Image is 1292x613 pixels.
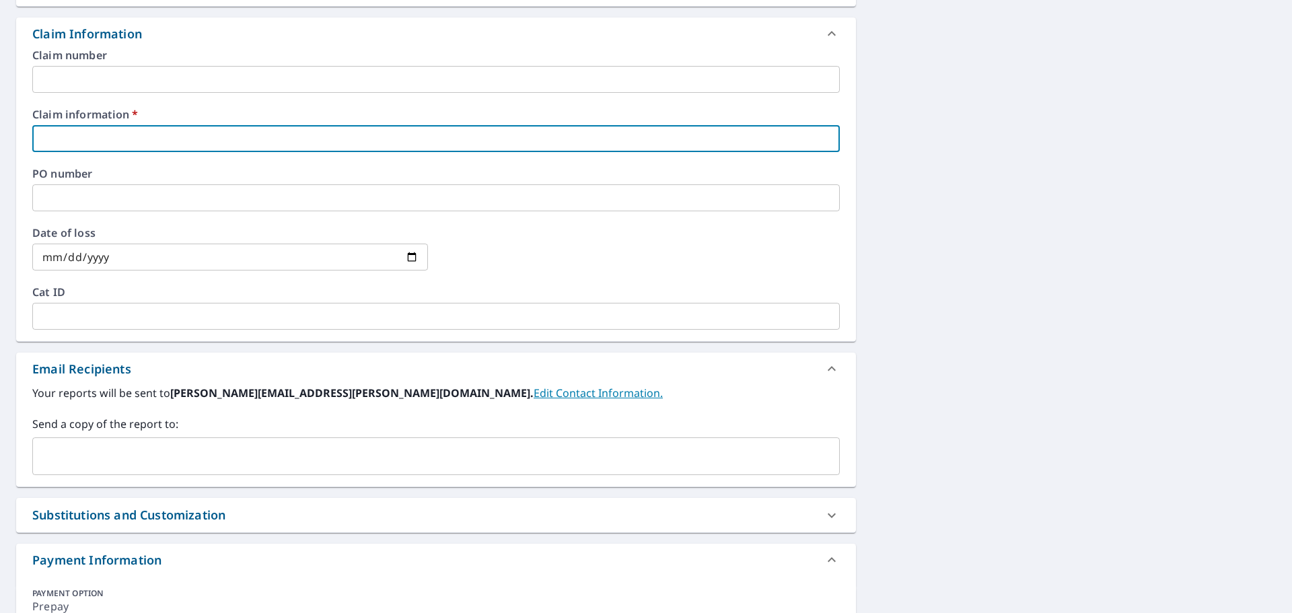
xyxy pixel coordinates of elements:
label: Send a copy of the report to: [32,416,840,432]
label: Your reports will be sent to [32,385,840,401]
div: Substitutions and Customization [16,498,856,532]
div: Payment Information [16,544,856,576]
a: EditContactInfo [534,386,663,400]
label: PO number [32,168,840,179]
label: Claim number [32,50,840,61]
label: Claim information [32,109,840,120]
div: Email Recipients [32,360,131,378]
div: Claim Information [32,25,142,43]
label: Cat ID [32,287,840,297]
div: Payment Information [32,551,161,569]
div: Claim Information [16,17,856,50]
div: Substitutions and Customization [32,506,225,524]
label: Date of loss [32,227,428,238]
div: Email Recipients [16,353,856,385]
b: [PERSON_NAME][EMAIL_ADDRESS][PERSON_NAME][DOMAIN_NAME]. [170,386,534,400]
div: PAYMENT OPTION [32,587,840,599]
